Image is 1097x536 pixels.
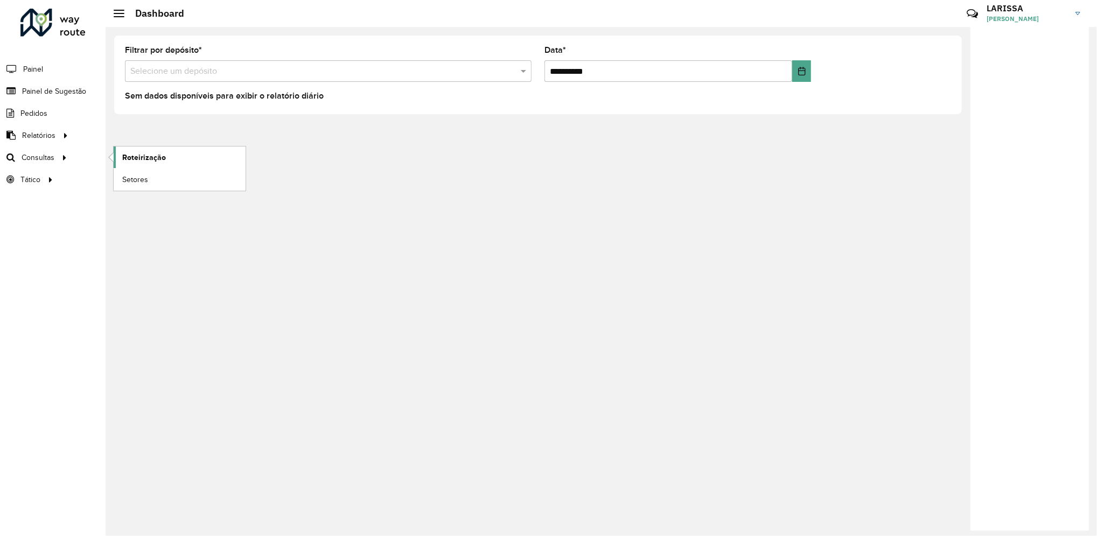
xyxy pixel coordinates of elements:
[114,169,246,190] a: Setores
[122,174,148,185] span: Setores
[20,174,40,185] span: Tático
[114,147,246,168] a: Roteirização
[124,8,184,19] h2: Dashboard
[544,44,566,57] label: Data
[22,130,55,141] span: Relatórios
[987,3,1067,13] h3: LARISSA
[987,14,1067,24] span: [PERSON_NAME]
[22,152,54,163] span: Consultas
[23,64,43,75] span: Painel
[122,152,166,163] span: Roteirização
[20,108,47,119] span: Pedidos
[961,2,984,25] a: Contato Rápido
[125,89,324,102] label: Sem dados disponíveis para exibir o relatório diário
[792,60,811,82] button: Choose Date
[125,44,202,57] label: Filtrar por depósito
[22,86,86,97] span: Painel de Sugestão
